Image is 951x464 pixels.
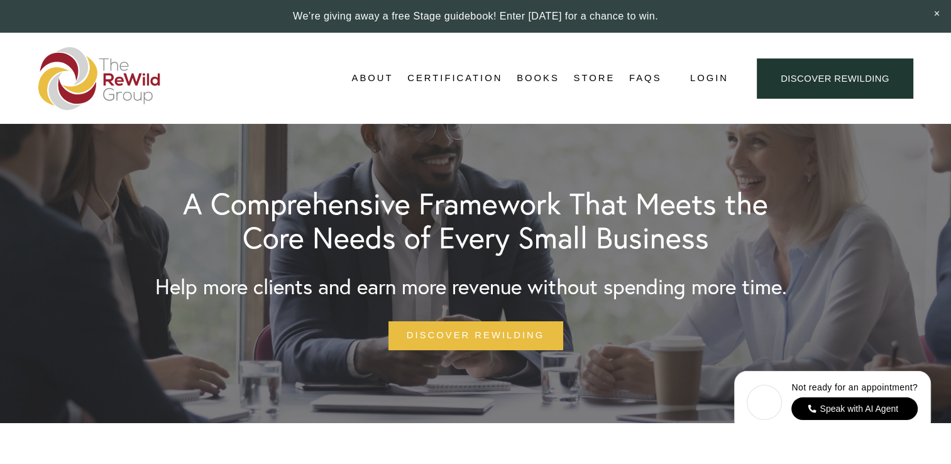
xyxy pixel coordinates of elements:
a: About [351,69,393,88]
h3: Help more clients and earn more revenue without spending more time. [155,277,787,298]
a: FAQs [629,69,662,88]
a: Discover ReWilding [757,58,913,98]
a: Books [517,69,559,88]
a: Certification [407,69,502,88]
a: Store [573,69,615,88]
a: Discover Rewilding [388,321,563,350]
a: Login [690,70,728,87]
img: The ReWild Group [38,47,162,110]
h1: A Comprehensive Framework That Meets the Core Needs of Every Small Business [155,187,796,254]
